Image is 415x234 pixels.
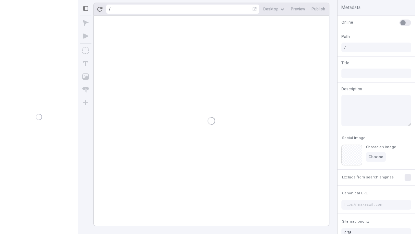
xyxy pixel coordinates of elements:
span: Desktop [263,6,279,12]
button: Text [80,58,91,70]
span: Choose [369,154,383,160]
button: Box [80,45,91,57]
div: / [109,6,111,12]
span: Sitemap priority [342,219,369,224]
button: Canonical URL [341,189,369,197]
button: Sitemap priority [341,218,371,226]
button: Publish [309,4,328,14]
span: Online [341,19,353,25]
input: https://makeswift.com [341,200,411,210]
button: Choose [366,152,386,162]
span: Path [341,34,350,40]
span: Canonical URL [342,191,368,196]
span: Preview [291,6,305,12]
button: Button [80,84,91,96]
div: Choose an image [366,145,396,149]
button: Preview [288,4,308,14]
span: Title [341,60,349,66]
span: Exclude from search engines [342,175,394,180]
button: Desktop [261,4,287,14]
button: Social Image [341,134,367,142]
button: Exclude from search engines [341,174,395,181]
button: Image [80,71,91,83]
span: Publish [312,6,325,12]
span: Description [341,86,362,92]
span: Social Image [342,136,365,140]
